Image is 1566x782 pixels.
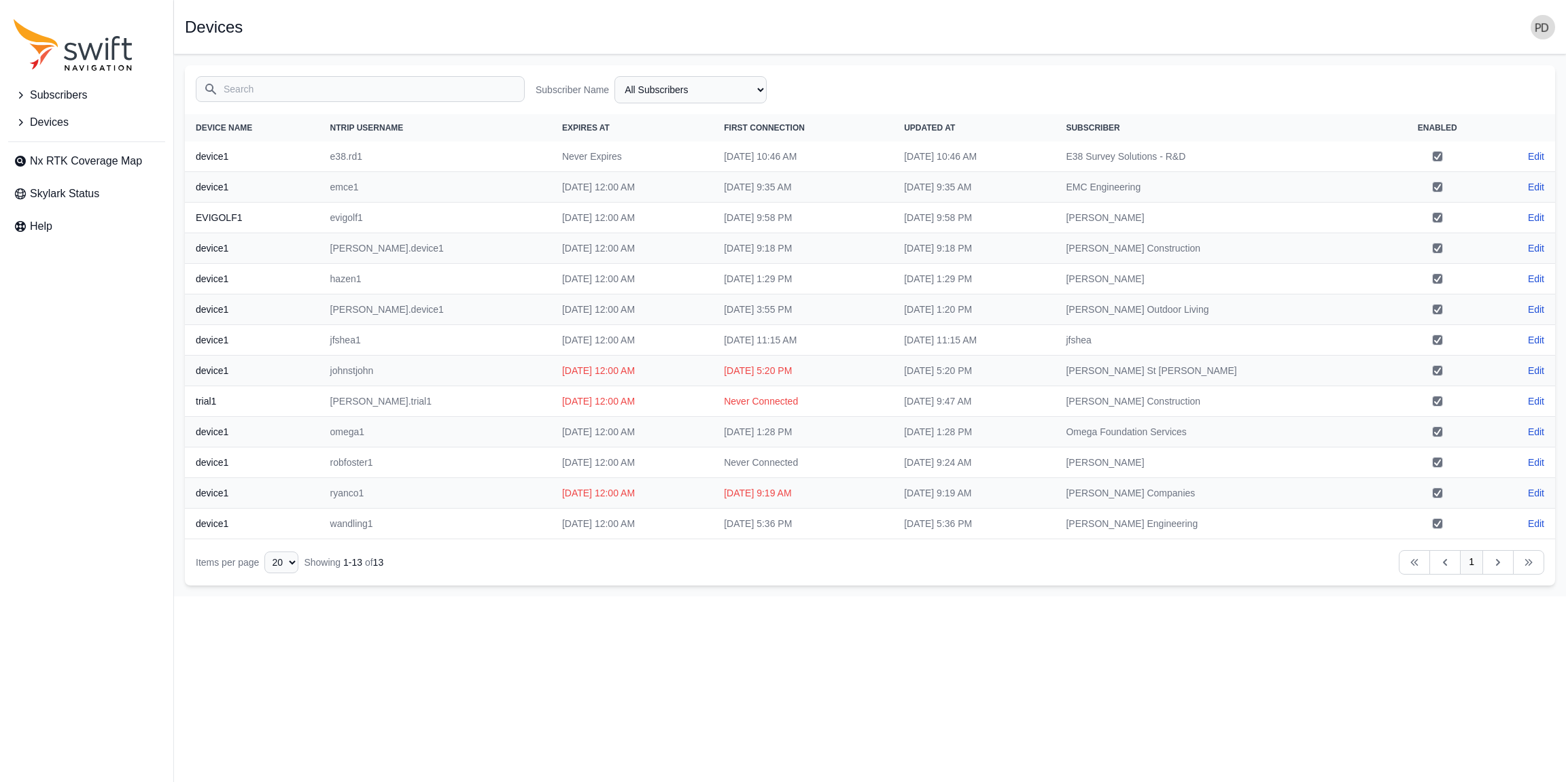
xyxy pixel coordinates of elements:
[1055,141,1385,172] td: E38 Survey Solutions - R&D
[562,123,610,133] span: Expires At
[893,294,1055,325] td: [DATE] 1:20 PM
[1055,264,1385,294] td: [PERSON_NAME]
[185,509,319,539] th: device1
[1055,203,1385,233] td: [PERSON_NAME]
[551,264,713,294] td: [DATE] 12:00 AM
[1055,114,1385,141] th: Subscriber
[8,180,165,207] a: Skylark Status
[1385,114,1490,141] th: Enabled
[904,123,955,133] span: Updated At
[185,141,319,172] th: device1
[1528,211,1544,224] a: Edit
[319,141,551,172] td: e38.rd1
[185,172,319,203] th: device1
[713,325,893,356] td: [DATE] 11:15 AM
[185,19,243,35] h1: Devices
[893,233,1055,264] td: [DATE] 9:18 PM
[1055,233,1385,264] td: [PERSON_NAME] Construction
[196,557,259,568] span: Items per page
[30,186,99,202] span: Skylark Status
[551,478,713,509] td: [DATE] 12:00 AM
[536,83,609,97] label: Subscriber Name
[893,172,1055,203] td: [DATE] 9:35 AM
[713,478,893,509] td: [DATE] 9:19 AM
[1055,447,1385,478] td: [PERSON_NAME]
[1528,241,1544,255] a: Edit
[1528,517,1544,530] a: Edit
[893,478,1055,509] td: [DATE] 9:19 AM
[551,386,713,417] td: [DATE] 12:00 AM
[893,509,1055,539] td: [DATE] 5:36 PM
[1528,486,1544,500] a: Edit
[893,417,1055,447] td: [DATE] 1:28 PM
[713,386,893,417] td: Never Connected
[1055,356,1385,386] td: [PERSON_NAME] St [PERSON_NAME]
[893,356,1055,386] td: [DATE] 5:20 PM
[319,478,551,509] td: ryanco1
[185,233,319,264] th: device1
[1055,509,1385,539] td: [PERSON_NAME] Engineering
[1055,417,1385,447] td: Omega Foundation Services
[893,386,1055,417] td: [DATE] 9:47 AM
[1528,272,1544,286] a: Edit
[185,478,319,509] th: device1
[713,417,893,447] td: [DATE] 1:28 PM
[185,539,1555,585] nav: Table navigation
[30,87,87,103] span: Subscribers
[185,114,319,141] th: Device Name
[713,141,893,172] td: [DATE] 10:46 AM
[319,114,551,141] th: NTRIP Username
[319,233,551,264] td: [PERSON_NAME].device1
[893,447,1055,478] td: [DATE] 9:24 AM
[264,551,298,573] select: Display Limit
[185,294,319,325] th: device1
[319,386,551,417] td: [PERSON_NAME].trial1
[1528,456,1544,469] a: Edit
[8,213,165,240] a: Help
[185,264,319,294] th: device1
[1055,386,1385,417] td: [PERSON_NAME] Construction
[185,386,319,417] th: trial1
[713,203,893,233] td: [DATE] 9:58 PM
[319,356,551,386] td: johnstjohn
[713,172,893,203] td: [DATE] 9:35 AM
[343,557,362,568] span: 1 - 13
[551,509,713,539] td: [DATE] 12:00 AM
[893,141,1055,172] td: [DATE] 10:46 AM
[319,294,551,325] td: [PERSON_NAME].device1
[196,76,525,102] input: Search
[1528,394,1544,408] a: Edit
[319,203,551,233] td: evigolf1
[551,172,713,203] td: [DATE] 12:00 AM
[1055,478,1385,509] td: [PERSON_NAME] Companies
[30,153,142,169] span: Nx RTK Coverage Map
[185,447,319,478] th: device1
[713,233,893,264] td: [DATE] 9:18 PM
[551,356,713,386] td: [DATE] 12:00 AM
[893,203,1055,233] td: [DATE] 9:58 PM
[1055,172,1385,203] td: EMC Engineering
[724,123,805,133] span: First Connection
[1528,333,1544,347] a: Edit
[30,218,52,235] span: Help
[185,417,319,447] th: device1
[614,76,767,103] select: Subscriber
[319,264,551,294] td: hazen1
[1528,303,1544,316] a: Edit
[713,294,893,325] td: [DATE] 3:55 PM
[373,557,384,568] span: 13
[551,417,713,447] td: [DATE] 12:00 AM
[185,203,319,233] th: EVIGOLF1
[1528,364,1544,377] a: Edit
[713,264,893,294] td: [DATE] 1:29 PM
[304,556,383,569] div: Showing of
[185,325,319,356] th: device1
[551,294,713,325] td: [DATE] 12:00 AM
[319,509,551,539] td: wandling1
[8,148,165,175] a: Nx RTK Coverage Map
[30,114,69,131] span: Devices
[551,233,713,264] td: [DATE] 12:00 AM
[319,172,551,203] td: emce1
[1055,294,1385,325] td: [PERSON_NAME] Outdoor Living
[8,109,165,136] button: Devices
